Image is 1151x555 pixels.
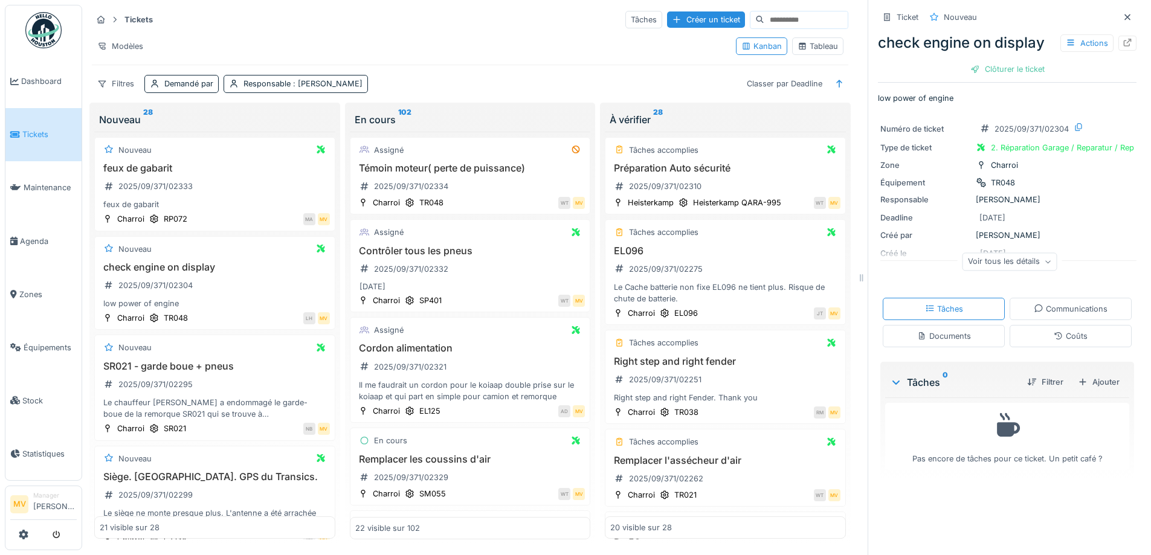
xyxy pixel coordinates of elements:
[5,321,82,374] a: Équipements
[100,507,330,530] div: Le siège ne monte presque plus. L'antenne a été arrachée au Truck Wash et la radio ne fonctionne ...
[610,392,840,403] div: Right step and right Fender. Thank you
[625,11,662,28] div: Tâches
[22,395,77,406] span: Stock
[303,213,315,225] div: MA
[100,522,160,533] div: 21 visible sur 28
[20,236,77,247] span: Agenda
[164,78,213,89] div: Demandé par
[674,489,697,501] div: TR021
[628,489,655,501] div: Charroi
[100,361,330,372] h3: SR021 - garde boue + pneus
[629,263,703,275] div: 2025/09/371/02275
[100,471,330,483] h3: Siège. [GEOGRAPHIC_DATA]. GPS du Transics.
[373,488,400,499] div: Charroi
[5,268,82,321] a: Zones
[10,495,28,513] li: MV
[33,491,77,517] li: [PERSON_NAME]
[355,454,585,465] h3: Remplacer les coussins d'air
[118,342,152,353] div: Nouveau
[828,197,840,209] div: MV
[5,374,82,427] a: Stock
[92,37,149,55] div: Modèles
[100,397,330,420] div: Le chauffeur [PERSON_NAME] a endommagé le garde-boue de la remorque SR021 qui se trouve à [GEOGRA...
[374,324,404,336] div: Assigné
[610,281,840,304] div: Le Cache batterie non fixe EL096 ne tient plus. Risque de chute de batterie.
[398,112,411,127] sup: 102
[1073,374,1124,390] div: Ajouter
[355,342,585,354] h3: Cordon alimentation
[164,312,188,324] div: TR048
[359,281,385,292] div: [DATE]
[25,12,62,48] img: Badge_color-CXgf-gQk.svg
[741,40,782,52] div: Kanban
[22,129,77,140] span: Tickets
[118,280,193,291] div: 2025/09/371/02304
[610,162,840,174] h3: Préparation Auto sécurité
[628,197,674,208] div: Heisterkamp
[693,197,781,208] div: Heisterkamp QARA-995
[355,112,586,127] div: En cours
[828,406,840,419] div: MV
[880,194,1134,205] div: [PERSON_NAME]
[120,14,158,25] strong: Tickets
[925,303,963,315] div: Tâches
[558,488,570,500] div: WT
[374,472,448,483] div: 2025/09/371/02329
[22,448,77,460] span: Statistiques
[610,455,840,466] h3: Remplacer l'assécheur d'air
[629,226,698,238] div: Tâches accomplies
[573,295,585,307] div: MV
[573,488,585,500] div: MV
[143,112,153,127] sup: 28
[164,213,187,225] div: RP072
[355,522,420,533] div: 22 visible sur 102
[880,212,971,223] div: Deadline
[33,491,77,500] div: Manager
[880,229,1134,241] div: [PERSON_NAME]
[629,374,701,385] div: 2025/09/371/02251
[880,123,971,135] div: Numéro de ticket
[880,142,971,153] div: Type de ticket
[1054,330,1088,342] div: Coûts
[629,473,703,484] div: 2025/09/371/02262
[373,197,400,208] div: Charroi
[100,162,330,174] h3: feux de gabarit
[419,405,440,417] div: EL125
[118,379,193,390] div: 2025/09/371/02295
[610,356,840,367] h3: Right step and right fender
[979,212,1005,223] div: [DATE]
[318,312,330,324] div: MV
[419,295,442,306] div: SP401
[419,197,443,208] div: TR048
[573,197,585,209] div: MV
[610,522,672,533] div: 20 visible sur 28
[610,112,841,127] div: À vérifier
[21,75,77,87] span: Dashboard
[118,243,152,255] div: Nouveau
[118,144,152,156] div: Nouveau
[374,181,448,192] div: 2025/09/371/02334
[828,489,840,501] div: MV
[943,375,948,390] sup: 0
[880,194,971,205] div: Responsable
[667,11,745,28] div: Créer un ticket
[828,307,840,319] div: MV
[24,182,77,193] span: Maintenance
[991,159,1018,171] div: Charroi
[628,406,655,418] div: Charroi
[558,197,570,209] div: WT
[5,161,82,214] a: Maintenance
[880,229,971,241] div: Créé par
[355,245,585,257] h3: Contrôler tous les pneus
[798,40,838,52] div: Tableau
[303,423,315,435] div: NB
[5,427,82,480] a: Statistiques
[897,11,918,23] div: Ticket
[629,436,698,448] div: Tâches accomplies
[558,405,570,417] div: AD
[878,92,1136,104] p: low power of engine
[628,307,655,319] div: Charroi
[878,32,1136,54] div: check engine on display
[653,112,663,127] sup: 28
[164,423,186,434] div: SR021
